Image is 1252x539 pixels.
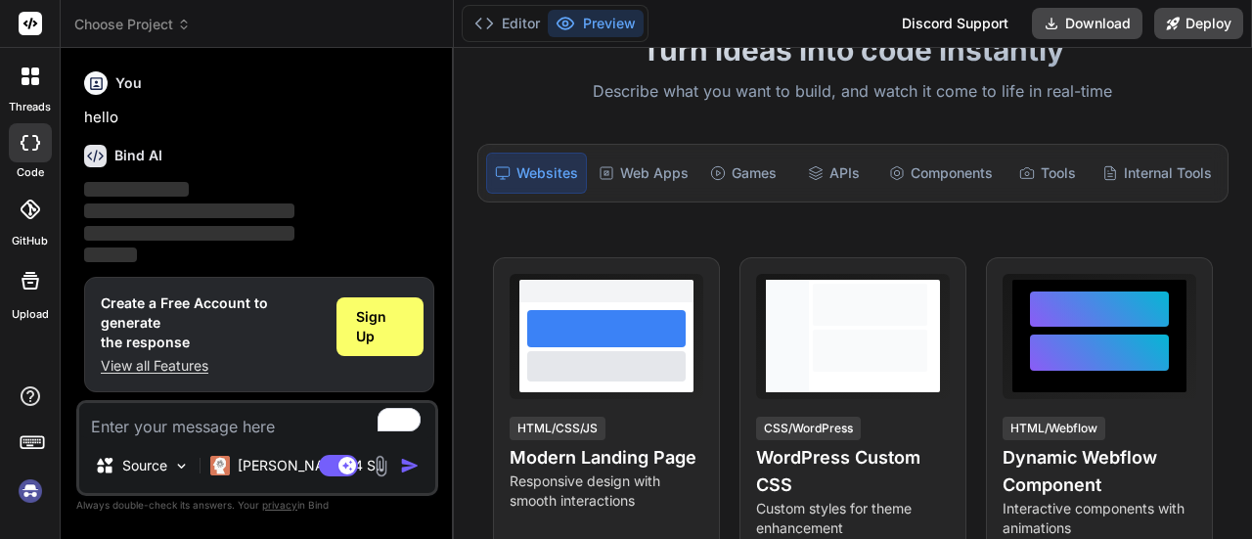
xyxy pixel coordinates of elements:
[467,10,548,37] button: Editor
[262,499,297,511] span: privacy
[122,456,167,475] p: Source
[101,293,321,352] h1: Create a Free Account to generate the response
[74,15,191,34] span: Choose Project
[510,417,605,440] div: HTML/CSS/JS
[84,182,189,197] span: ‌
[756,417,861,440] div: CSS/WordPress
[17,164,44,181] label: code
[79,403,435,438] textarea: To enrich screen reader interactions, please activate Accessibility in Grammarly extension settings
[510,444,703,472] h4: Modern Landing Page
[84,203,294,218] span: ‌
[510,472,703,511] p: Responsive design with smooth interactions
[466,79,1240,105] p: Describe what you want to build, and watch it come to life in real-time
[1032,8,1142,39] button: Download
[76,496,438,515] p: Always double-check its answers. Your in Bind
[84,247,137,262] span: ‌
[114,146,162,165] h6: Bind AI
[1095,153,1220,194] div: Internal Tools
[400,456,420,475] img: icon
[1003,417,1105,440] div: HTML/Webflow
[1154,8,1243,39] button: Deploy
[101,356,321,376] p: View all Features
[12,233,48,249] label: GitHub
[548,10,644,37] button: Preview
[466,32,1240,67] h1: Turn ideas into code instantly
[1003,499,1196,538] p: Interactive components with animations
[115,73,142,93] h6: You
[9,99,51,115] label: threads
[756,499,950,538] p: Custom styles for theme enhancement
[173,458,190,474] img: Pick Models
[790,153,876,194] div: APIs
[12,306,49,323] label: Upload
[756,444,950,499] h4: WordPress Custom CSS
[210,456,230,475] img: Claude 4 Sonnet
[1005,153,1091,194] div: Tools
[881,153,1001,194] div: Components
[14,474,47,508] img: signin
[84,107,434,129] p: hello
[1003,444,1196,499] h4: Dynamic Webflow Component
[486,153,587,194] div: Websites
[84,226,294,241] span: ‌
[238,456,383,475] p: [PERSON_NAME] 4 S..
[356,307,404,346] span: Sign Up
[370,455,392,477] img: attachment
[890,8,1020,39] div: Discord Support
[700,153,786,194] div: Games
[591,153,696,194] div: Web Apps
